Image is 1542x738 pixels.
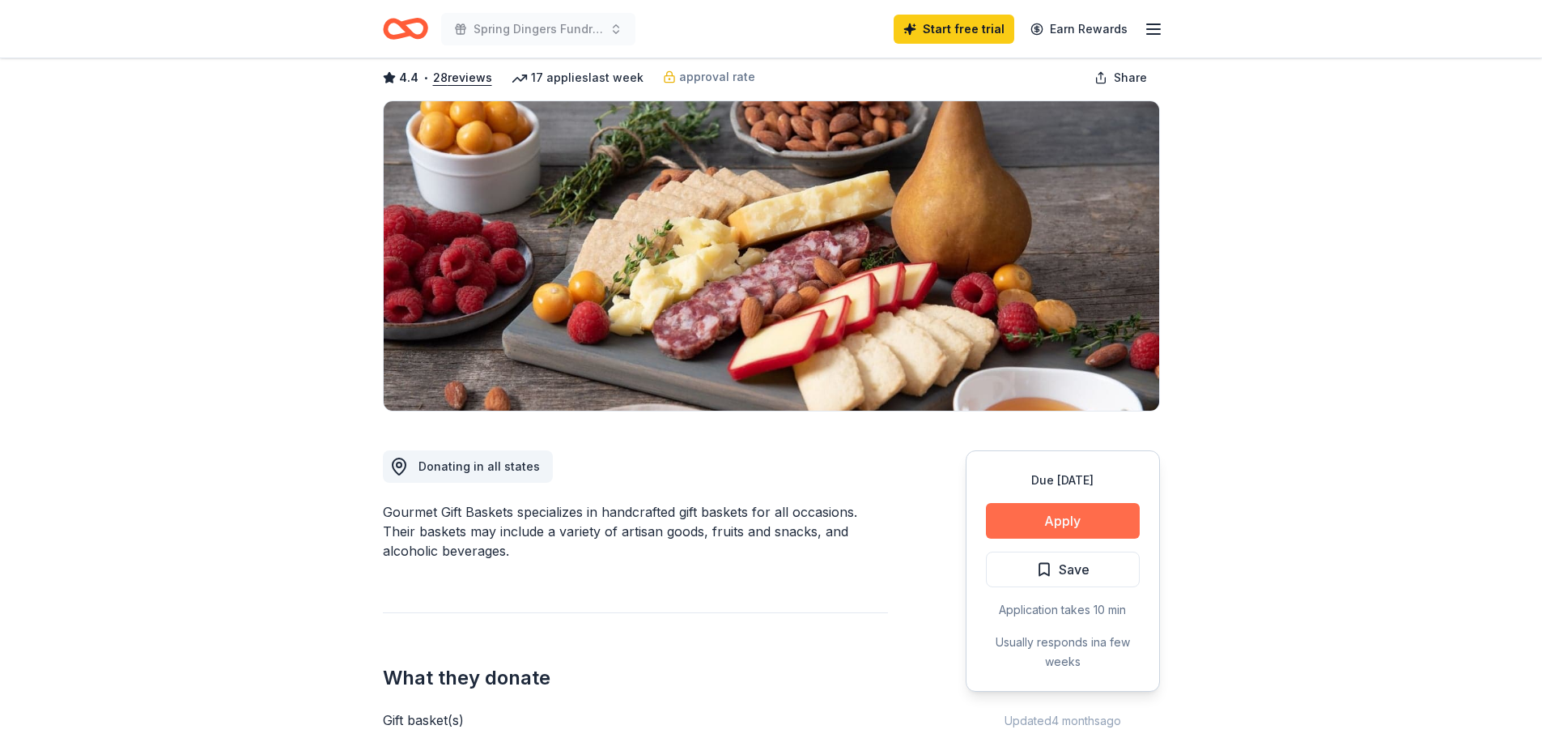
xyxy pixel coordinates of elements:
img: Image for Gourmet Gift Baskets [384,101,1159,411]
span: Donating in all states [418,459,540,473]
a: Home [383,10,428,48]
span: Save [1059,559,1090,580]
span: approval rate [679,67,755,87]
div: Due [DATE] [986,471,1140,490]
div: Application takes 10 min [986,600,1140,620]
button: Save [986,552,1140,587]
div: Gift basket(s) [383,710,888,730]
div: Gourmet Gift Baskets specializes in handcrafted gift baskets for all occasions. Their baskets may... [383,502,888,561]
div: Updated 4 months ago [966,711,1160,731]
span: Spring Dingers Fundraiser [474,19,603,39]
a: approval rate [663,67,755,87]
span: • [423,71,428,84]
a: Earn Rewards [1021,15,1137,44]
div: 17 applies last week [512,68,644,87]
span: Share [1114,68,1147,87]
div: Usually responds in a few weeks [986,633,1140,672]
button: Share [1081,62,1160,94]
button: Apply [986,503,1140,539]
span: 4.4 [399,68,418,87]
button: Spring Dingers Fundraiser [441,13,635,45]
h2: What they donate [383,665,888,691]
button: 28reviews [433,68,492,87]
a: Start free trial [894,15,1014,44]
